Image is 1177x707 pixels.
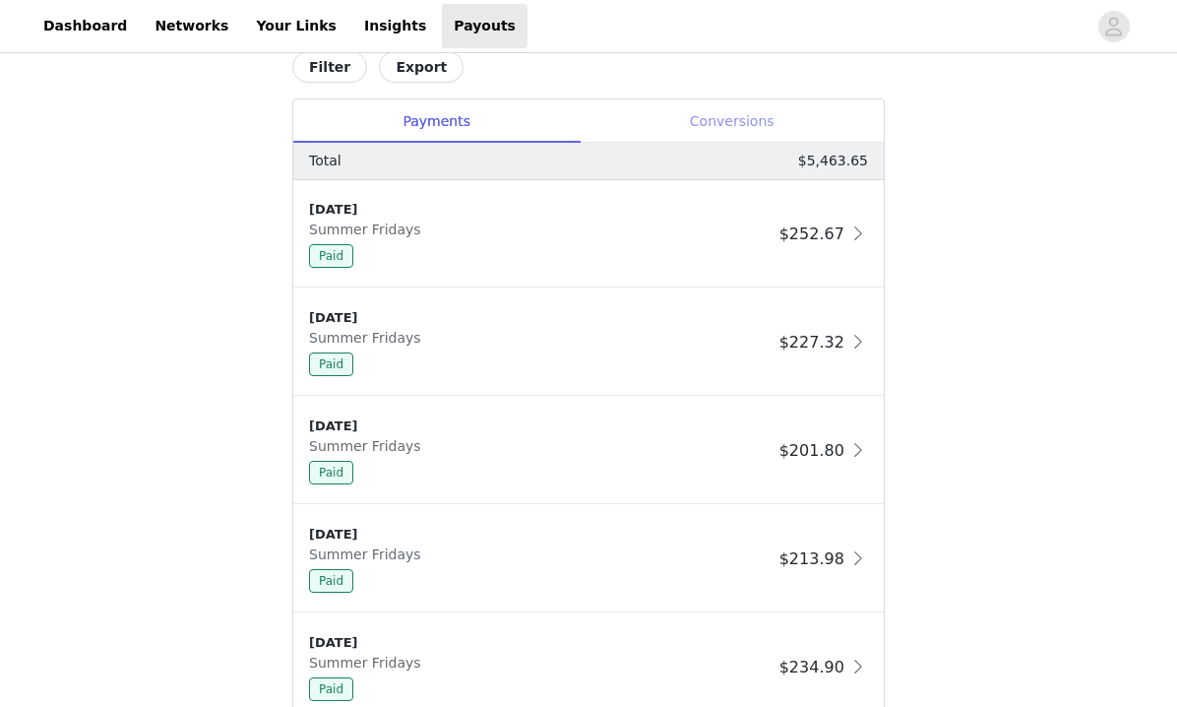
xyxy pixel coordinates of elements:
[293,505,884,613] div: clickable-list-item
[309,353,353,376] span: Paid
[379,51,464,83] button: Export
[352,4,438,48] a: Insights
[309,677,353,701] span: Paid
[309,200,772,220] div: [DATE]
[779,225,844,243] span: $252.67
[292,51,367,83] button: Filter
[309,417,772,436] div: [DATE]
[143,4,240,48] a: Networks
[293,180,884,289] div: clickable-list-item
[309,461,353,484] span: Paid
[309,569,353,593] span: Paid
[442,4,527,48] a: Payouts
[244,4,348,48] a: Your Links
[779,658,844,676] span: $234.90
[309,633,772,653] div: [DATE]
[309,546,429,562] span: Summer Fridays
[293,397,884,505] div: clickable-list-item
[779,549,844,568] span: $213.98
[309,244,353,268] span: Paid
[31,4,139,48] a: Dashboard
[309,222,429,237] span: Summer Fridays
[580,99,884,144] div: Conversions
[309,438,429,454] span: Summer Fridays
[293,99,580,144] div: Payments
[309,330,429,346] span: Summer Fridays
[309,308,772,328] div: [DATE]
[779,441,844,460] span: $201.80
[309,151,341,171] p: Total
[309,525,772,545] div: [DATE]
[1104,11,1123,42] div: avatar
[309,655,429,671] span: Summer Fridays
[798,151,868,171] p: $5,463.65
[779,333,844,352] span: $227.32
[293,289,884,397] div: clickable-list-item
